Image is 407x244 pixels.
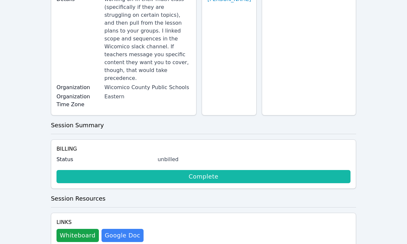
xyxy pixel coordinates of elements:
[57,170,350,183] a: Complete
[104,84,191,91] div: Wicomico County Public Schools
[57,145,350,153] h4: Billing
[57,156,154,163] label: Status
[158,156,351,163] div: unbilled
[57,93,101,109] label: Organization Time Zone
[102,229,144,242] a: Google Doc
[57,84,101,91] label: Organization
[57,218,144,226] h4: Links
[51,194,356,203] h3: Session Resources
[51,121,356,130] h3: Session Summary
[104,93,191,101] div: Eastern
[57,229,99,242] button: Whiteboard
